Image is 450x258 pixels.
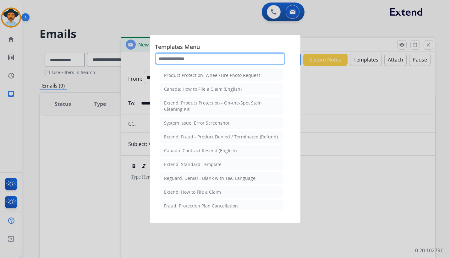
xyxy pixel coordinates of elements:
div: Extend: Fraud - Product Denied / Terminated (Refund) [164,134,278,140]
div: Canada: Contract Resend (English) [164,148,237,154]
div: System Issue: Error Screenshot [164,120,229,126]
div: Reguard: Denial - Blank with T&C Language [164,175,255,181]
div: Extend: Standard Template [164,161,222,168]
div: Product Protection: Wheel/Tire Photo Request [164,72,260,78]
div: Extend: Product Protection - On-the-Spot Stain Cleaning Kit [164,100,279,112]
div: Extend: How to File a Claim [164,189,221,195]
span: Templates Menu [155,42,295,52]
div: Fraud: Protection Plan Cancellation [164,203,238,209]
div: Canada: How to File a Claim (English) [164,86,242,92]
